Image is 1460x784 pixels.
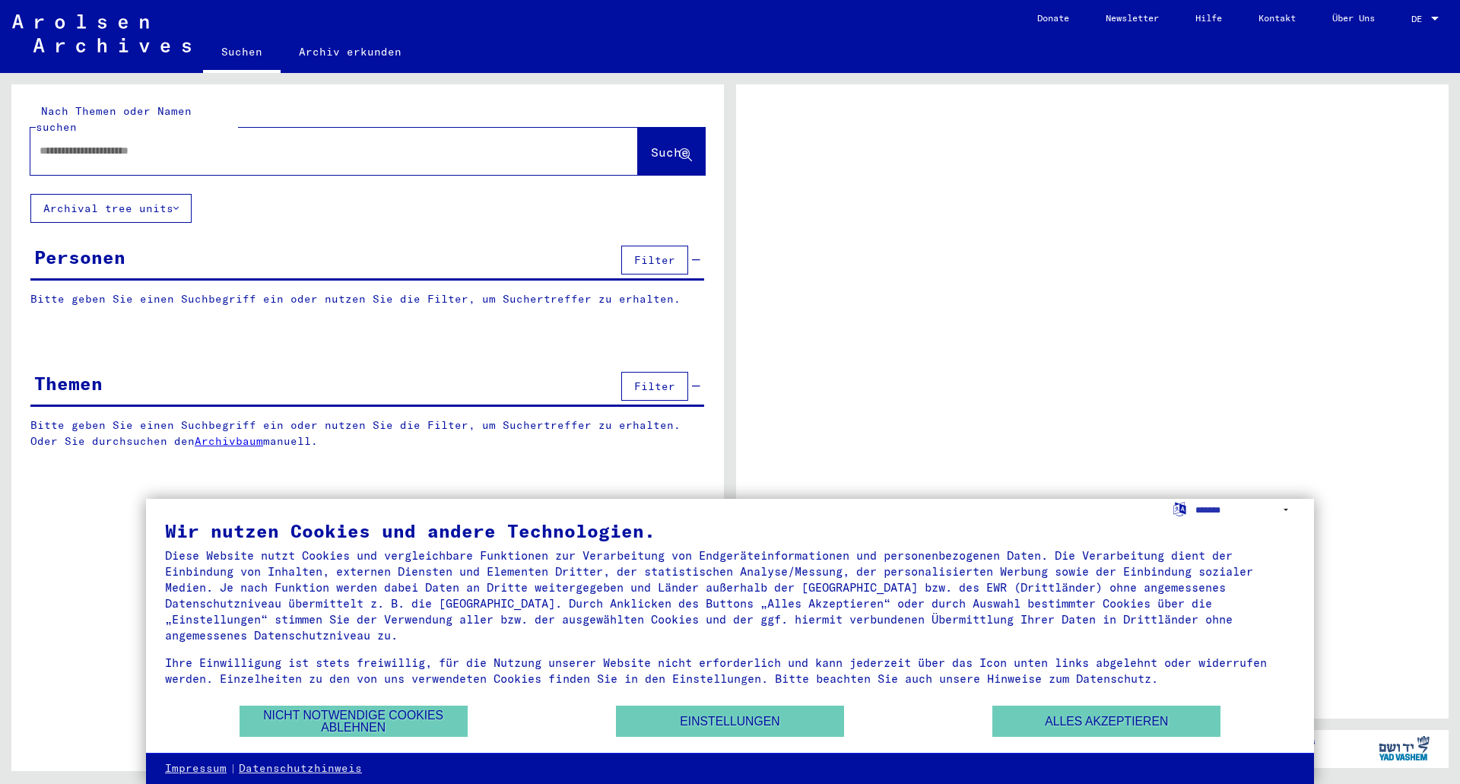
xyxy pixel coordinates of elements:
[165,761,227,776] a: Impressum
[30,194,192,223] button: Archival tree units
[1376,729,1433,767] img: yv_logo.png
[621,246,688,275] button: Filter
[281,33,420,70] a: Archiv erkunden
[634,253,675,267] span: Filter
[1172,501,1188,516] label: Sprache auswählen
[34,370,103,397] div: Themen
[195,434,263,448] a: Archivbaum
[621,372,688,401] button: Filter
[165,548,1295,643] div: Diese Website nutzt Cookies und vergleichbare Funktionen zur Verarbeitung von Endgeräteinformatio...
[12,14,191,52] img: Arolsen_neg.svg
[992,706,1220,737] button: Alles akzeptieren
[30,417,705,449] p: Bitte geben Sie einen Suchbegriff ein oder nutzen Sie die Filter, um Suchertreffer zu erhalten. O...
[638,128,705,175] button: Suche
[239,761,362,776] a: Datenschutzhinweis
[616,706,844,737] button: Einstellungen
[165,655,1295,687] div: Ihre Einwilligung ist stets freiwillig, für die Nutzung unserer Website nicht erforderlich und ka...
[634,379,675,393] span: Filter
[34,243,125,271] div: Personen
[651,144,689,160] span: Suche
[36,104,192,134] mat-label: Nach Themen oder Namen suchen
[203,33,281,73] a: Suchen
[1195,499,1295,521] select: Sprache auswählen
[1411,14,1428,24] span: DE
[240,706,468,737] button: Nicht notwendige Cookies ablehnen
[30,291,704,307] p: Bitte geben Sie einen Suchbegriff ein oder nutzen Sie die Filter, um Suchertreffer zu erhalten.
[165,522,1295,540] div: Wir nutzen Cookies und andere Technologien.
